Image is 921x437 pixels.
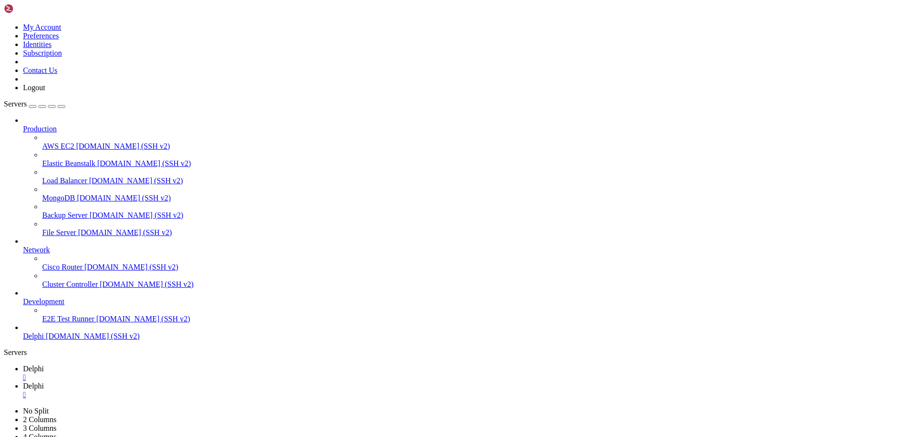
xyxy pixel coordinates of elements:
a:  [23,390,917,399]
span: [DOMAIN_NAME] (SSH v2) [78,228,172,236]
a: File Server [DOMAIN_NAME] (SSH v2) [42,228,917,237]
a: My Account [23,23,61,31]
li: Load Balancer [DOMAIN_NAME] (SSH v2) [42,168,917,185]
span: [DOMAIN_NAME] (SSH v2) [89,177,183,185]
a: Load Balancer [DOMAIN_NAME] (SSH v2) [42,177,917,185]
a: Subscription [23,49,62,57]
span: File Server [42,228,76,236]
a: Contact Us [23,66,58,74]
x-row: Welcome to Ubuntu 24.04.3 LTS (GNU/Linux [TECHNICAL_ID]-microsoft-standard-WSL2 x86_64) [4,4,796,12]
span: Delphi [23,365,44,373]
li: Cisco Router [DOMAIN_NAME] (SSH v2) [42,254,917,272]
x-row: just raised the bar for easy, resilient and secure K8s cluster deployment. [4,118,796,126]
x-row: * Support: [URL][DOMAIN_NAME] [4,36,796,45]
li: Production [23,116,917,237]
span: Delphi [23,332,44,340]
a: Identities [23,40,52,48]
x-row: Last login: [DATE] from [TECHNICAL_ID] [4,142,796,151]
span: AWS EC2 [42,142,74,150]
x-row: powershell.exe: command not found [4,151,796,159]
x-row: * Strictly confined Kubernetes makes edge and IoT secure. Learn how MicroK8s [4,110,796,118]
a: Network [23,246,917,254]
span: Cisco Router [42,263,83,271]
span: [DOMAIN_NAME] (SSH v2) [100,280,194,288]
a: Elastic Beanstalk [DOMAIN_NAME] (SSH v2) [42,159,917,168]
li: Elastic Beanstalk [DOMAIN_NAME] (SSH v2) [42,151,917,168]
li: AWS EC2 [DOMAIN_NAME] (SSH v2) [42,133,917,151]
span: Backup Server [42,211,88,219]
li: Development [23,289,917,323]
span: Delphi [23,382,44,390]
span: Servers [4,100,27,108]
a: AWS EC2 [DOMAIN_NAME] (SSH v2) [42,142,917,151]
a: Delphi [DOMAIN_NAME] (SSH v2) [23,332,917,341]
a: No Split [23,407,49,415]
span: [DOMAIN_NAME] (SSH v2) [90,211,184,219]
span: [DOMAIN_NAME] (SSH v2) [46,332,140,340]
span: E2E Test Runner [42,315,94,323]
x-row: Swap usage: 10% [4,94,796,102]
span: Network [23,246,50,254]
li: Cluster Controller [DOMAIN_NAME] (SSH v2) [42,272,917,289]
x-row: (delphi) : $ [4,159,796,167]
div: Servers [4,348,917,357]
span: Load Balancer [42,177,87,185]
x-row: Usage of /: 47.2% of 1006.85GB Users logged in: 1 [4,77,796,85]
x-row: System load: 0.17 Processes: 90 [4,69,796,77]
a: 3 Columns [23,424,57,432]
a: 2 Columns [23,415,57,424]
div: (33, 19) [137,159,141,167]
a:  [23,373,917,382]
img: Shellngn [4,4,59,13]
li: MongoDB [DOMAIN_NAME] (SSH v2) [42,185,917,202]
span: [DOMAIN_NAME] (SSH v2) [96,315,190,323]
span: ~/delphi [88,159,119,166]
li: File Server [DOMAIN_NAME] (SSH v2) [42,220,917,237]
span: Development [23,297,64,306]
a: Logout [23,83,45,92]
a: Cisco Router [DOMAIN_NAME] (SSH v2) [42,263,917,272]
span: bias76@Delphi [35,159,84,166]
span: [DOMAIN_NAME] (SSH v2) [77,194,171,202]
span: [DOMAIN_NAME] (SSH v2) [76,142,170,150]
a: Cluster Controller [DOMAIN_NAME] (SSH v2) [42,280,917,289]
li: E2E Test Runner [DOMAIN_NAME] (SSH v2) [42,306,917,323]
a: Preferences [23,32,59,40]
x-row: * Documentation: [URL][DOMAIN_NAME] [4,20,796,28]
span: MongoDB [42,194,75,202]
span: Cluster Controller [42,280,98,288]
a: Development [23,297,917,306]
x-row: Memory usage: 27% IPv4 address for eth0: [TECHNICAL_ID] [4,85,796,94]
x-row: [URL][DOMAIN_NAME] [4,134,796,142]
li: Network [23,237,917,289]
span: Production [23,125,57,133]
x-row: * Management: [URL][DOMAIN_NAME] [4,28,796,36]
a: Servers [4,100,65,108]
li: Delphi [DOMAIN_NAME] (SSH v2) [23,323,917,341]
a: Delphi [23,382,917,399]
a: Production [23,125,917,133]
a: Backup Server [DOMAIN_NAME] (SSH v2) [42,211,917,220]
a: Delphi [23,365,917,382]
span: Elastic Beanstalk [42,159,95,167]
x-row: System information as of [DATE] [4,53,796,61]
span: [DOMAIN_NAME] (SSH v2) [97,159,191,167]
span: [DOMAIN_NAME] (SSH v2) [84,263,178,271]
a: E2E Test Runner [DOMAIN_NAME] (SSH v2) [42,315,917,323]
a: MongoDB [DOMAIN_NAME] (SSH v2) [42,194,917,202]
li: Backup Server [DOMAIN_NAME] (SSH v2) [42,202,917,220]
